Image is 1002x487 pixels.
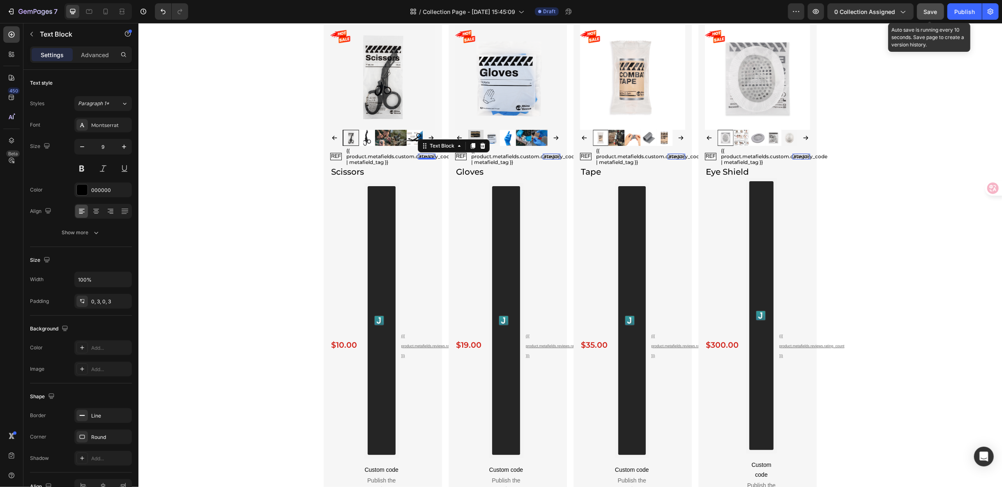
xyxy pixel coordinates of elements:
[30,206,53,217] div: Align
[567,143,672,155] h2: Eye Shield
[91,298,130,305] div: 0, 3, 0, 3
[30,412,46,419] div: Border
[226,442,260,452] span: Custom code
[415,112,421,118] button: Carousel Next Arrow
[672,2,777,107] img: Eye Shield, Lightweight and Malleable&Protective Design&Comfort Enhancement&Immediate Response-Fi...
[41,51,64,59] p: Settings
[30,276,44,283] div: Width
[362,107,378,123] img: Rhino Nitrile Gloves - RhinoRescue
[350,442,385,452] span: Custom code
[486,293,496,302] img: Judgeme.png
[974,447,994,466] div: Open Intercom Messenger
[155,3,188,20] div: Undo/Redo
[30,79,53,87] div: Text style
[318,112,324,118] button: Carousel Back Arrow
[354,163,382,432] button: Judge.me - Preview Badge (Stars)
[567,2,672,107] a: Eye Shield
[917,3,944,20] button: Save
[672,2,777,107] a: Eye Shield
[547,2,652,107] a: Tape
[350,453,385,478] span: Publish the page to see the content.
[30,186,43,194] div: Color
[30,433,46,441] div: Corner
[608,458,638,483] span: Publish the page to see the content.
[6,150,20,157] div: Beta
[406,131,420,136] p: FDA/CE
[477,442,511,452] span: Custom code
[279,131,297,136] div: Rich Text Editor. Editing area: main
[30,323,70,335] div: Background
[74,96,132,111] button: Paragraph 1*
[583,125,644,143] div: {{ product.metafields.custom.category_code | metafield_tag }}
[608,437,638,457] span: Custom code
[333,125,394,143] div: {{ product.metafields.custom.category_code | metafield_tag }}
[290,112,296,118] button: Carousel Next Arrow
[477,453,511,478] span: Publish the page to see the content.
[91,122,130,129] div: Montserrat
[611,107,627,123] img: Eye Shield, Lightweight and Malleable&Protective Design&Comfort Enhancement&Immediate Response-Fi...
[30,100,44,107] div: Styles
[664,112,670,118] button: Carousel Next Arrow
[75,272,131,287] input: Auto
[442,2,547,107] a: Tape
[617,288,627,298] img: Judgeme.png
[480,163,507,432] button: Judge.me - Preview Badge (Stars)
[91,366,130,373] div: Add...
[236,293,246,302] img: Judgeme.png
[627,107,643,123] img: Eye Shield, Lightweight and Malleable&Protective Design&Comfort Enhancement&Immediate Response-Fi...
[91,344,130,352] div: Add...
[62,228,100,237] div: Show more
[54,7,58,16] p: 7
[567,130,577,137] p: REF
[30,298,49,305] div: Padding
[531,131,545,136] p: FDA/CE
[947,3,982,20] button: Publish
[3,3,61,20] button: 7
[317,2,422,107] a: Gloves
[458,125,519,143] div: {{ product.metafields.custom.category_code | metafield_tag }}
[30,225,132,240] button: Show more
[442,130,452,137] p: REF
[595,107,611,123] img: Eye Shield, Lightweight and Malleable&Protective Design&Comfort Enhancement&Immediate Response-Fi...
[317,314,344,330] div: $19.00
[91,187,130,194] div: 000000
[30,391,56,402] div: Shape
[317,143,422,155] h2: Gloves
[78,100,109,107] span: Paragraph 1*
[284,107,300,123] img: Trauma Shears, Sharp and Durable&Safety Design&Comfortable Handles&Versatility&Portability&Ease o...
[30,455,49,462] div: Shadow
[91,412,130,420] div: Line
[91,434,130,441] div: Round
[208,125,270,143] div: {{ product.metafields.custom.category_code | metafield_tag }}
[656,131,670,136] p: FDA/CE
[423,7,515,16] span: Collection Page - [DATE] 15:45:09
[138,23,1002,487] iframe: Design area
[834,7,895,16] span: 0 collection assigned
[954,7,975,16] div: Publish
[567,314,601,330] div: $300.00
[193,130,203,137] p: REF
[8,88,20,94] div: 450
[192,314,219,330] div: $10.00
[442,143,547,155] h2: Tape
[268,107,284,123] img: Trauma Shears, Sharp and Durable&Safety Design&Comfortable Handles&Versatility&Portability&Ease o...
[567,2,672,107] img: Eye Shield, Lightweight and Malleable&Protective Design&Comfort Enhancement&Immediate Response-Fi...
[290,119,318,127] div: Text Block
[827,3,914,20] button: 0 collection assigned
[539,112,546,118] button: Carousel Next Arrow
[641,311,706,335] span: ({{ product.metafields.reviews.rating_count }})
[30,121,40,129] div: Font
[281,131,295,136] p: FDA/CE
[30,365,44,373] div: Image
[193,112,199,118] button: Carousel Back Arrow
[387,311,453,335] span: ({{ product.metafields.reviews.rating_count }})
[543,8,555,15] span: Draft
[91,455,130,462] div: Add...
[513,311,578,335] span: ({{ product.metafields.reviews.rating_count }})
[419,7,421,16] span: /
[263,311,328,335] span: ({{ product.metafields.reviews.rating_count }})
[192,143,297,155] h2: Scissors
[221,107,237,123] img: Trauma Shears, Sharp and Durable&Safety Design&Comfortable Handles&Versatility&Portability&Ease o...
[360,293,370,302] img: Judgeme.png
